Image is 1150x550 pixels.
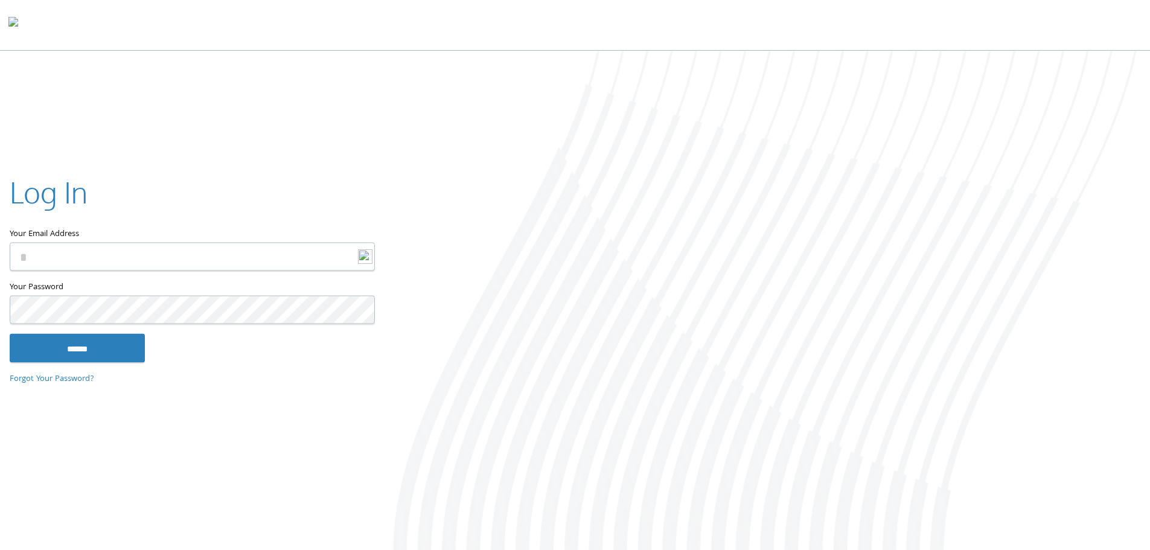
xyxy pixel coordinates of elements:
keeper-lock: Open Keeper Popup [351,249,365,264]
h2: Log In [10,172,88,213]
label: Your Password [10,280,374,295]
img: logo-new.svg [358,249,372,264]
img: todyl-logo-dark.svg [8,13,18,37]
a: Forgot Your Password? [10,373,94,386]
